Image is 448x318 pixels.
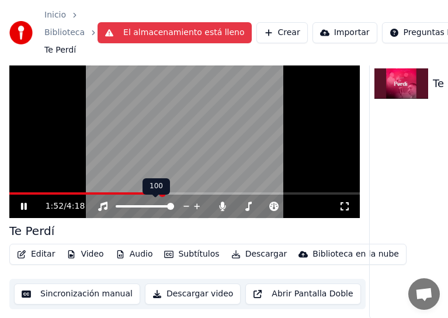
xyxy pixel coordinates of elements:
a: Inicio [44,9,66,21]
div: Biblioteca en la nube [312,248,399,260]
button: Audio [111,246,158,262]
button: Importar [312,22,377,43]
button: Descargar [227,246,292,262]
a: Biblioteca [44,27,85,39]
span: 1:52 [46,201,64,212]
img: youka [9,21,33,44]
nav: breadcrumb [44,9,98,56]
span: 4:18 [67,201,85,212]
button: Video [62,246,108,262]
button: Abrir Pantalla Doble [245,284,360,305]
button: Crear [256,22,308,43]
button: Subtítulos [159,246,224,262]
div: 100 [143,178,170,195]
button: Descargar video [145,284,241,305]
div: / [46,201,74,212]
button: Editar [12,246,60,262]
div: Chat abierto [408,278,440,310]
div: Te Perdí [9,223,54,239]
button: Sincronización manual [14,284,140,305]
button: El almacenamiento está lleno [98,22,251,43]
span: Te Perdí [44,44,76,56]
